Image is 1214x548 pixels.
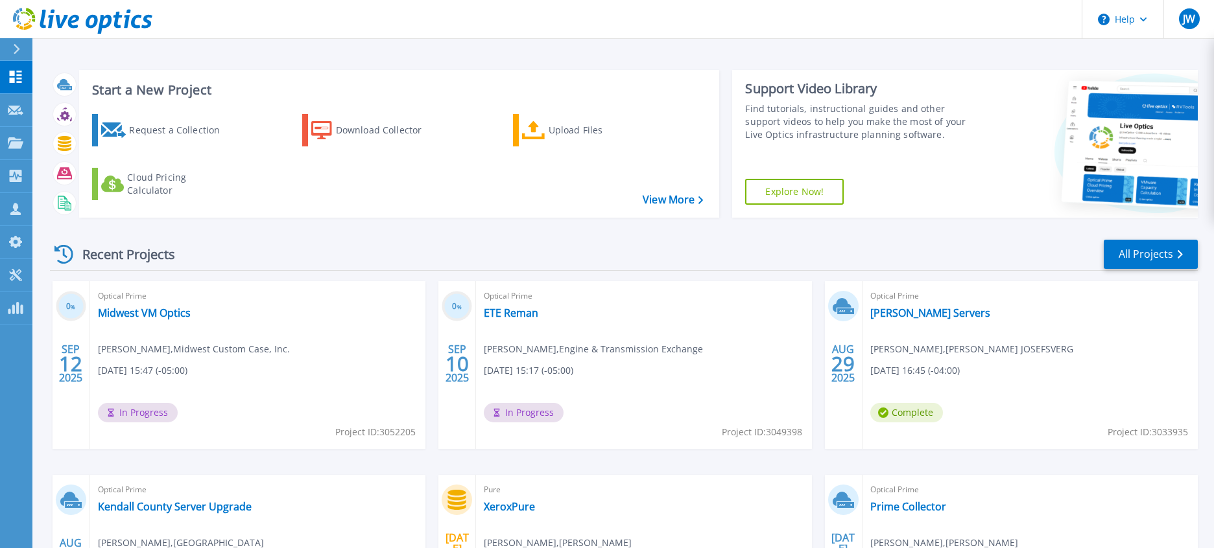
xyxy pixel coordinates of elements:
[549,117,652,143] div: Upload Files
[643,194,703,206] a: View More
[129,117,233,143] div: Request a Collection
[442,299,472,314] h3: 0
[484,403,564,422] span: In Progress
[92,114,237,146] a: Request a Collection
[484,289,803,303] span: Optical Prime
[831,358,855,369] span: 29
[92,83,703,97] h3: Start a New Project
[1183,14,1195,24] span: JW
[870,363,960,378] span: [DATE] 16:45 (-04:00)
[870,306,990,319] a: [PERSON_NAME] Servers
[722,425,802,439] span: Project ID: 3049398
[484,500,535,513] a: XeroxPure
[446,358,469,369] span: 10
[870,403,943,422] span: Complete
[71,303,75,310] span: %
[870,289,1190,303] span: Optical Prime
[1104,240,1198,269] a: All Projects
[484,342,703,356] span: [PERSON_NAME] , Engine & Transmission Exchange
[302,114,447,146] a: Download Collector
[745,102,982,141] div: Find tutorials, instructional guides and other support videos to help you make the most of your L...
[831,340,855,387] div: AUG 2025
[58,340,83,387] div: SEP 2025
[98,403,178,422] span: In Progress
[484,363,573,378] span: [DATE] 15:17 (-05:00)
[127,171,231,197] div: Cloud Pricing Calculator
[870,500,946,513] a: Prime Collector
[745,80,982,97] div: Support Video Library
[98,289,418,303] span: Optical Prime
[98,342,290,356] span: [PERSON_NAME] , Midwest Custom Case, Inc.
[92,168,237,200] a: Cloud Pricing Calculator
[445,340,470,387] div: SEP 2025
[98,306,191,319] a: Midwest VM Optics
[870,483,1190,497] span: Optical Prime
[59,358,82,369] span: 12
[98,483,418,497] span: Optical Prime
[484,483,803,497] span: Pure
[745,179,844,205] a: Explore Now!
[457,303,462,310] span: %
[513,114,658,146] a: Upload Files
[98,363,187,378] span: [DATE] 15:47 (-05:00)
[335,425,416,439] span: Project ID: 3052205
[98,500,252,513] a: Kendall County Server Upgrade
[336,117,440,143] div: Download Collector
[1108,425,1188,439] span: Project ID: 3033935
[50,238,193,270] div: Recent Projects
[56,299,86,314] h3: 0
[870,342,1073,356] span: [PERSON_NAME] , [PERSON_NAME] JOSEFSVERG
[484,306,538,319] a: ETE Reman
